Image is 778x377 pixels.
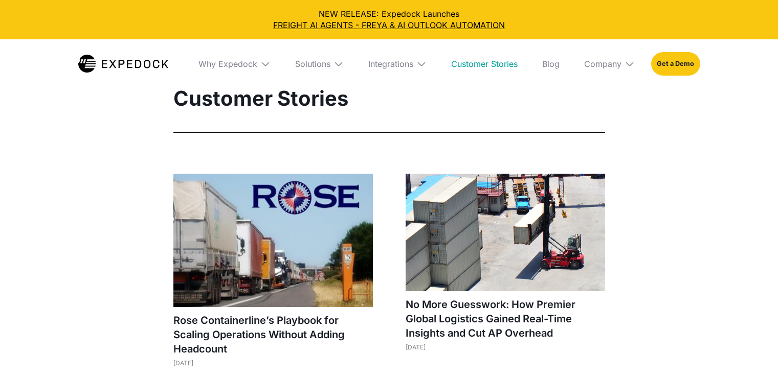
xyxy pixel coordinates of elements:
a: FREIGHT AI AGENTS - FREYA & AI OUTLOOK AUTOMATION [8,19,770,31]
a: Get a Demo [651,52,700,76]
div: Integrations [368,59,413,69]
div: NEW RELEASE: Expedock Launches [8,8,770,31]
h1: Customer Stories [173,86,605,111]
a: Blog [534,39,568,88]
h1: Rose Containerline’s Playbook for Scaling Operations Without Adding Headcount [173,313,373,356]
a: Rose Containerline’s Playbook for Scaling Operations Without Adding Headcount[DATE] [173,174,373,377]
div: Why Expedock [198,59,257,69]
a: No More Guesswork: How Premier Global Logistics Gained Real-Time Insights and Cut AP Overhead[DATE] [406,174,605,361]
div: Why Expedock [190,39,279,88]
a: Customer Stories [443,39,526,88]
h1: No More Guesswork: How Premier Global Logistics Gained Real-Time Insights and Cut AP Overhead [406,297,605,340]
div: Company [584,59,621,69]
div: Solutions [295,59,330,69]
div: Integrations [360,39,435,88]
div: Solutions [287,39,352,88]
div: Company [576,39,643,88]
div: [DATE] [173,359,373,367]
div: [DATE] [406,343,605,351]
